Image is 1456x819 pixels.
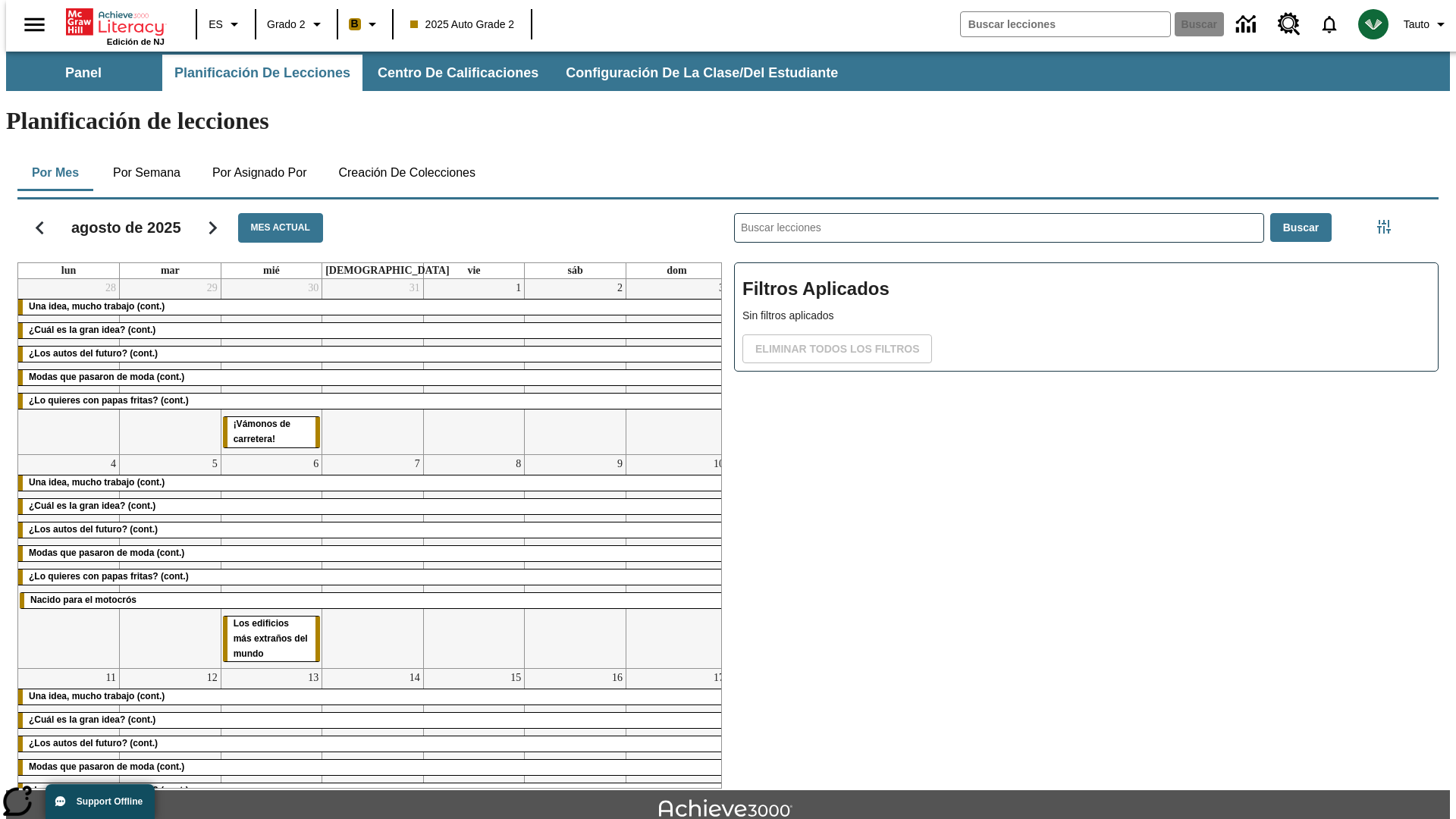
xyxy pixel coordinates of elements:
[1227,4,1269,45] a: Centro de información
[412,455,423,473] a: 7 de agosto de 2025
[204,279,221,297] a: 29 de julio de 2025
[29,372,184,382] span: Modas que pasaron de moda (cont.)
[423,279,525,454] td: 1 de agosto de 2025
[18,522,727,538] div: ¿Los autos del futuro? (cont.)
[5,193,722,789] div: Calendario
[66,5,165,46] div: Portada
[711,669,727,687] a: 17 de agosto de 2025
[734,262,1439,372] div: Filtros Aplicados
[6,52,1450,91] div: Subbarra de navegación
[221,454,322,669] td: 6 de agosto de 2025
[343,11,388,38] button: Boost El color de la clase es anaranjado claro. Cambiar el color de la clase.
[18,499,727,514] div: ¿Cuál es la gran idea? (cont.)
[742,271,1430,308] h2: Filtros Aplicados
[513,279,524,297] a: 1 de agosto de 2025
[351,14,359,33] span: B
[664,263,689,278] a: domingo
[322,279,424,454] td: 31 de julio de 2025
[29,691,165,701] span: Una idea, mucho trabajo (cont.)
[735,214,1263,242] input: Buscar lecciones
[29,524,158,535] span: ¿Los autos del futuro? (cont.)
[6,55,852,91] div: Subbarra de navegación
[267,17,306,33] span: Grado 2
[305,669,322,687] a: 13 de agosto de 2025
[18,760,727,775] div: Modas que pasaron de moda (cont.)
[202,11,250,38] button: Lenguaje: ES, Selecciona un idioma
[29,348,158,359] span: ¿Los autos del futuro? (cont.)
[71,218,181,237] h2: agosto de 2025
[18,546,727,561] div: Modas que pasaron de moda (cont.)
[406,279,423,297] a: 31 de julio de 2025
[609,669,626,687] a: 16 de agosto de 2025
[193,209,232,247] button: Seguir
[29,477,165,488] span: Una idea, mucho trabajo (cont.)
[464,263,483,278] a: viernes
[108,455,119,473] a: 4 de agosto de 2025
[18,454,120,669] td: 4 de agosto de 2025
[158,263,183,278] a: martes
[322,263,453,278] a: jueves
[18,300,727,315] div: Una idea, mucho trabajo (cont.)
[18,347,727,362] div: ¿Los autos del futuro? (cont.)
[626,279,727,454] td: 3 de agosto de 2025
[29,761,184,772] span: Modas que pasaron de moda (cont.)
[711,455,727,473] a: 10 de agosto de 2025
[29,714,155,725] span: ¿Cuál es la gran idea? (cont.)
[209,455,221,473] a: 5 de agosto de 2025
[200,155,319,191] button: Por asignado por
[716,279,727,297] a: 3 de agosto de 2025
[30,595,136,605] span: Nacido para el motocrós
[29,500,155,511] span: ¿Cuál es la gran idea? (cont.)
[45,784,155,819] button: Support Offline
[29,301,165,312] span: Una idea, mucho trabajo (cont.)
[1369,212,1399,242] button: Menú lateral de filtros
[406,669,423,687] a: 14 de agosto de 2025
[18,713,727,728] div: ¿Cuál es la gran idea? (cont.)
[12,2,57,47] button: Abrir el menú lateral
[120,279,221,454] td: 29 de julio de 2025
[102,279,119,297] a: 28 de julio de 2025
[234,419,290,444] span: ¡Vámonos de carretera!
[18,370,727,385] div: Modas que pasaron de moda (cont.)
[29,571,189,582] span: ¿Lo quieres con papas fritas? (cont.)
[18,689,727,704] div: Una idea, mucho trabajo (cont.)
[525,279,626,454] td: 2 de agosto de 2025
[29,325,155,335] span: ¿Cuál es la gran idea? (cont.)
[223,617,321,662] div: Los edificios más extraños del mundo
[326,155,488,191] button: Creación de colecciones
[1404,17,1429,33] span: Tauto
[305,279,322,297] a: 30 de julio de 2025
[18,783,727,799] div: ¿Lo quieres con papas fritas? (cont.)
[18,394,727,409] div: ¿Lo quieres con papas fritas? (cont.)
[107,37,165,46] span: Edición de NJ
[513,455,524,473] a: 8 de agosto de 2025
[1269,4,1310,45] a: Centro de recursos, Se abrirá en una pestaña nueva.
[234,618,308,659] span: Los edificios más extraños del mundo
[1310,5,1349,44] a: Notificaciones
[209,17,223,33] span: ES
[261,11,332,38] button: Grado: Grado 2, Elige un grado
[101,155,193,191] button: Por semana
[614,455,626,473] a: 9 de agosto de 2025
[626,454,727,669] td: 10 de agosto de 2025
[18,279,120,454] td: 28 de julio de 2025
[410,17,515,33] span: 2025 Auto Grade 2
[204,669,221,687] a: 12 de agosto de 2025
[20,209,59,247] button: Regresar
[322,454,424,669] td: 7 de agosto de 2025
[29,738,158,748] span: ¿Los autos del futuro? (cont.)
[223,417,321,447] div: ¡Vámonos de carretera!
[120,454,221,669] td: 5 de agosto de 2025
[260,263,283,278] a: miércoles
[29,548,184,558] span: Modas que pasaron de moda (cont.)
[722,193,1439,789] div: Buscar
[1398,11,1456,38] button: Perfil/Configuración
[310,455,322,473] a: 6 de agosto de 2025
[6,107,1450,135] h1: Planificación de lecciones
[1349,5,1398,44] button: Escoja un nuevo avatar
[77,796,143,807] span: Support Offline
[742,308,1430,324] p: Sin filtros aplicados
[18,475,727,491] div: Una idea, mucho trabajo (cont.)
[18,323,727,338] div: ¿Cuál es la gran idea? (cont.)
[366,55,551,91] button: Centro de calificaciones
